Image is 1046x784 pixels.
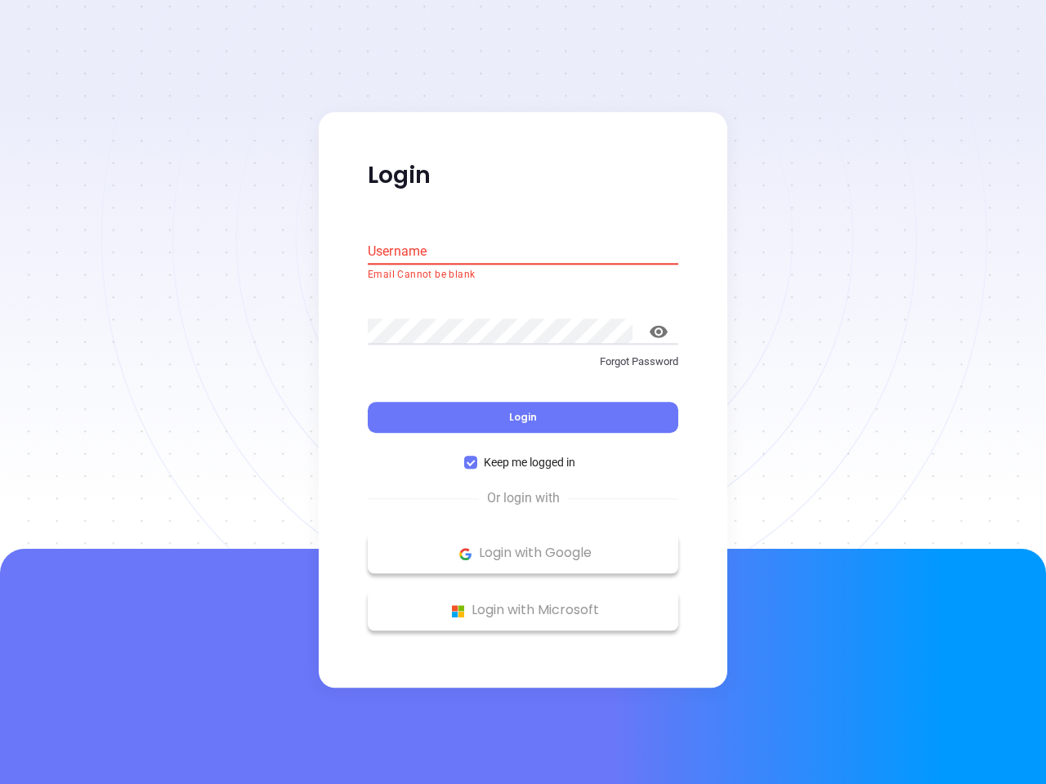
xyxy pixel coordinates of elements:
button: toggle password visibility [639,312,678,351]
a: Forgot Password [368,354,678,383]
button: Google Logo Login with Google [368,533,678,574]
button: Login [368,403,678,434]
img: Google Logo [455,544,476,564]
span: Login [509,411,537,425]
span: Keep me logged in [477,454,582,472]
p: Login [368,161,678,190]
p: Login with Google [376,541,670,566]
p: Forgot Password [368,354,678,370]
img: Microsoft Logo [448,601,468,621]
button: Microsoft Logo Login with Microsoft [368,590,678,631]
span: Or login with [479,489,568,509]
p: Login with Microsoft [376,599,670,623]
p: Email Cannot be blank [368,267,678,283]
